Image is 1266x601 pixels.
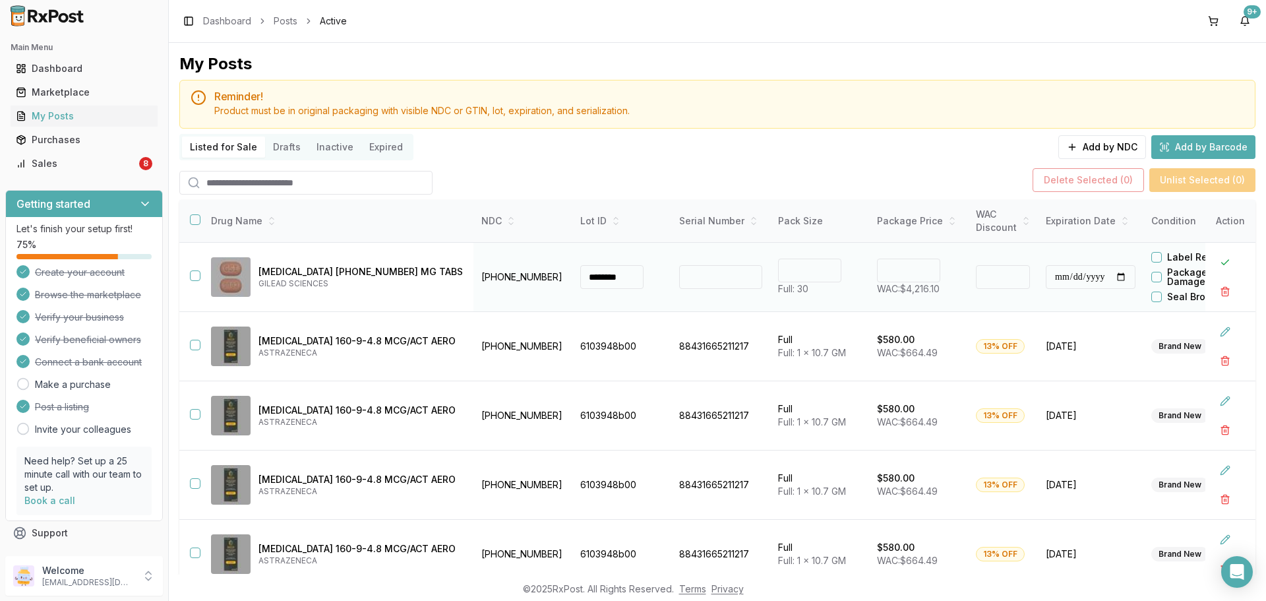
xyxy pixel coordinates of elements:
[211,396,251,435] img: Breztri Aerosphere 160-9-4.8 MCG/ACT AERO
[1046,478,1135,491] span: [DATE]
[16,133,152,146] div: Purchases
[35,288,141,301] span: Browse the marketplace
[211,257,251,297] img: Biktarvy 50-200-25 MG TABS
[16,110,152,123] div: My Posts
[1046,409,1135,422] span: [DATE]
[258,334,463,348] p: [MEDICAL_DATA] 160-9-4.8 MCG/ACT AERO
[572,312,671,381] td: 6103948b00
[11,104,158,128] a: My Posts
[976,339,1025,354] div: 13% OFF
[1046,214,1135,228] div: Expiration Date
[13,565,34,586] img: User avatar
[35,266,125,279] span: Create your account
[211,465,251,505] img: Breztri Aerosphere 160-9-4.8 MCG/ACT AERO
[35,356,142,369] span: Connect a bank account
[11,57,158,80] a: Dashboard
[877,333,915,346] p: $580.00
[5,82,163,103] button: Marketplace
[258,555,463,566] p: ASTRAZENECA
[182,137,265,158] button: Listed for Sale
[572,381,671,451] td: 6103948b00
[16,238,36,251] span: 75 %
[1234,11,1255,32] button: 9+
[5,153,163,174] button: Sales8
[481,214,564,228] div: NDC
[671,381,770,451] td: 88431665211217
[16,86,152,99] div: Marketplace
[671,520,770,589] td: 88431665211217
[179,53,252,75] div: My Posts
[770,312,869,381] td: Full
[1213,320,1237,344] button: Edit
[671,451,770,520] td: 88431665211217
[778,347,846,358] span: Full: 1 x 10.7 GM
[877,402,915,416] p: $580.00
[258,473,463,486] p: [MEDICAL_DATA] 160-9-4.8 MCG/ACT AERO
[778,555,846,566] span: Full: 1 x 10.7 GM
[35,400,89,414] span: Post a listing
[1213,528,1237,552] button: Edit
[5,106,163,127] button: My Posts
[211,214,463,228] div: Drug Name
[976,547,1025,561] div: 13% OFF
[877,541,915,554] p: $580.00
[42,564,134,577] p: Welcome
[1213,349,1237,373] button: Delete
[214,104,1244,117] div: Product must be in original packaging with visible NDC or GTIN, lot, expiration, and serialization.
[1205,200,1255,243] th: Action
[11,152,158,175] a: Sales8
[265,137,309,158] button: Drafts
[258,417,463,427] p: ASTRAZENECA
[976,478,1025,492] div: 13% OFF
[24,455,144,494] p: Need help? Set up a 25 minute call with our team to set up.
[5,5,90,26] img: RxPost Logo
[473,243,572,312] td: [PHONE_NUMBER]
[5,545,163,569] button: Feedback
[671,312,770,381] td: 88431665211217
[361,137,411,158] button: Expired
[976,408,1025,423] div: 13% OFF
[1167,253,1233,262] label: Label Residue
[1151,408,1209,423] div: Brand New
[778,416,846,427] span: Full: 1 x 10.7 GM
[473,520,572,589] td: [PHONE_NUMBER]
[211,534,251,574] img: Breztri Aerosphere 160-9-4.8 MCG/ACT AERO
[1058,135,1146,159] button: Add by NDC
[5,129,163,150] button: Purchases
[1213,488,1237,511] button: Delete
[770,451,869,520] td: Full
[211,327,251,366] img: Breztri Aerosphere 160-9-4.8 MCG/ACT AERO
[1213,389,1237,413] button: Edit
[679,214,762,228] div: Serial Number
[35,378,111,391] a: Make a purchase
[1213,459,1237,482] button: Edit
[1046,340,1135,353] span: [DATE]
[274,15,297,28] a: Posts
[5,58,163,79] button: Dashboard
[473,381,572,451] td: [PHONE_NUMBER]
[258,486,463,497] p: ASTRAZENECA
[1151,478,1209,492] div: Brand New
[1151,135,1255,159] button: Add by Barcode
[1143,200,1242,243] th: Condition
[711,583,744,594] a: Privacy
[1046,548,1135,561] span: [DATE]
[877,472,915,485] p: $580.00
[139,157,152,170] div: 8
[309,137,361,158] button: Inactive
[1221,556,1253,588] div: Open Intercom Messenger
[214,91,1244,102] h5: Reminder!
[679,583,706,594] a: Terms
[770,520,869,589] td: Full
[1213,251,1237,274] button: Close
[24,495,75,506] a: Book a call
[877,486,938,497] span: WAC: $664.49
[42,577,134,588] p: [EMAIL_ADDRESS][DOMAIN_NAME]
[976,208,1030,234] div: WAC Discount
[258,348,463,358] p: ASTRAZENECA
[1244,5,1261,18] div: 9+
[16,157,136,170] div: Sales
[258,278,463,289] p: GILEAD SCIENCES
[258,265,463,278] p: [MEDICAL_DATA] [PHONE_NUMBER] MG TABS
[877,347,938,358] span: WAC: $664.49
